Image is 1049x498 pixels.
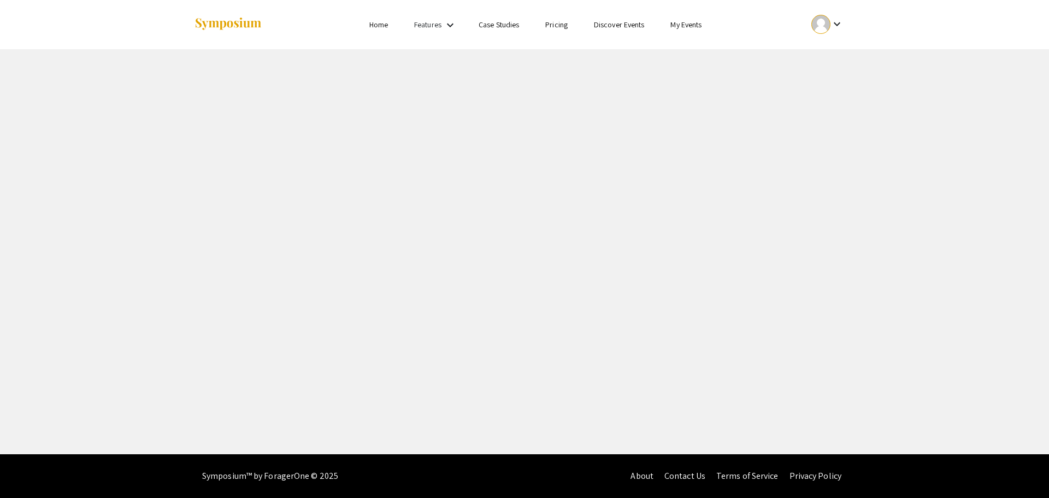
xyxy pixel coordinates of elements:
div: Symposium™ by ForagerOne © 2025 [202,454,338,498]
mat-icon: Expand account dropdown [830,17,844,31]
a: Home [369,20,388,30]
img: Symposium by ForagerOne [194,17,262,32]
iframe: Chat [1003,449,1041,490]
a: Privacy Policy [789,470,841,482]
a: Terms of Service [716,470,779,482]
a: Features [414,20,441,30]
a: Case Studies [479,20,519,30]
a: Pricing [545,20,568,30]
a: About [630,470,653,482]
a: Contact Us [664,470,705,482]
mat-icon: Expand Features list [444,19,457,32]
a: My Events [670,20,702,30]
a: Discover Events [594,20,645,30]
button: Expand account dropdown [800,12,855,37]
